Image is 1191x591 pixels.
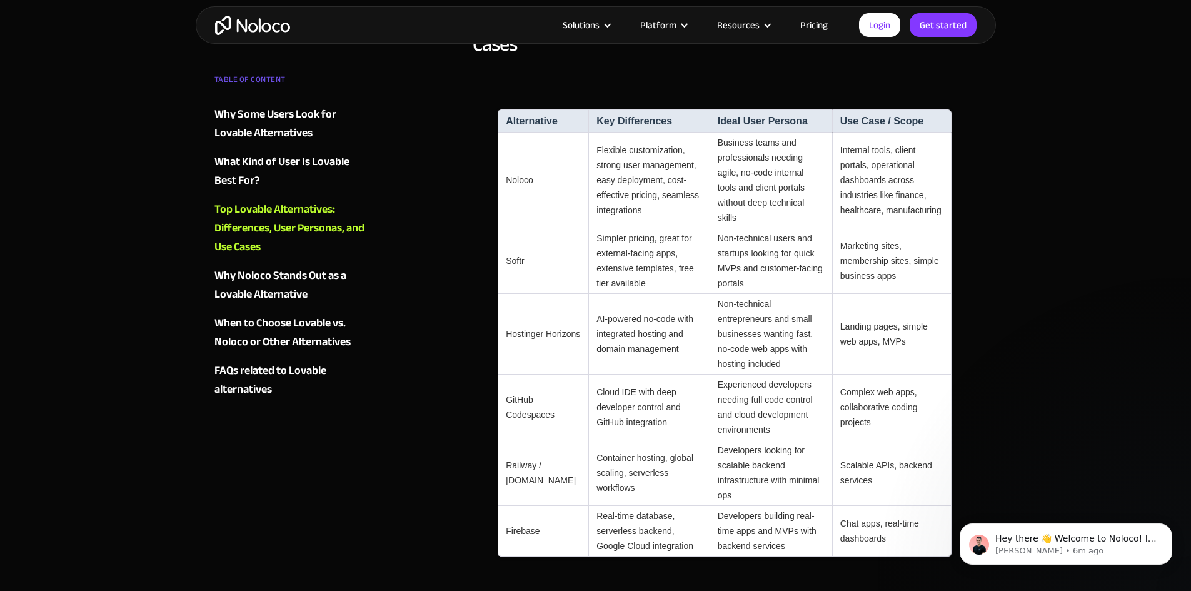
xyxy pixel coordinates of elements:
[588,506,710,557] td: Real-time database, serverless backend, Google Cloud integration
[588,294,710,375] td: AI-powered no-code with integrated hosting and domain management
[563,17,600,33] div: Solutions
[710,109,832,133] th: Ideal User Persona
[547,17,625,33] div: Solutions
[832,440,952,506] td: Scalable APIs, backend services
[498,440,588,506] td: Railway / [DOMAIN_NAME]
[710,294,832,375] td: Non-technical entrepreneurs and small businesses wanting fast, no-code web apps with hosting incl...
[588,133,710,228] td: Flexible customization, strong user management, easy deployment, cost-effective pricing, seamless...
[941,497,1191,585] iframe: Intercom notifications message
[832,228,952,294] td: Marketing sites, membership sites, simple business apps
[710,228,832,294] td: Non-technical users and startups looking for quick MVPs and customer-facing portals
[640,17,676,33] div: Platform
[498,133,588,228] td: Noloco
[832,133,952,228] td: Internal tools, client portals, operational dashboards across industries like finance, healthcare...
[214,70,366,95] div: TABLE OF CONTENT
[785,17,843,33] a: Pricing
[588,375,710,440] td: Cloud IDE with deep developer control and GitHub integration
[588,109,710,133] th: Key Differences
[832,109,952,133] th: Use Case / Scope
[710,375,832,440] td: Experienced developers needing full code control and cloud development environments
[498,506,588,557] td: Firebase
[625,17,701,33] div: Platform
[214,200,366,256] a: Top Lovable Alternatives: Differences, User Personas, and Use Cases‍
[498,228,588,294] td: Softr
[215,16,290,35] a: home
[588,440,710,506] td: Container hosting, global scaling, serverless workflows
[214,266,366,304] a: Why Noloco Stands Out as a Lovable Alternative
[498,375,588,440] td: GitHub Codespaces
[710,506,832,557] td: Developers building real-time apps and MVPs with backend services
[717,17,760,33] div: Resources
[214,153,366,190] a: What Kind of User Is Lovable Best For?
[832,506,952,557] td: Chat apps, real-time dashboards
[214,314,366,351] a: When to Choose Lovable vs. Noloco or Other Alternatives
[498,294,588,375] td: Hostinger Horizons
[832,294,952,375] td: Landing pages, simple web apps, MVPs
[710,133,832,228] td: Business teams and professionals needing agile, no-code internal tools and client portals without...
[859,13,900,37] a: Login
[498,109,588,133] th: Alternative
[832,375,952,440] td: Complex web apps, collaborative coding projects
[214,361,366,399] a: FAQs related to Lovable alternatives
[588,228,710,294] td: Simpler pricing, great for external-facing apps, extensive templates, free tier available
[710,440,832,506] td: Developers looking for scalable backend infrastructure with minimal ops
[214,105,366,143] a: Why Some Users Look for Lovable Alternatives
[910,13,977,37] a: Get started
[701,17,785,33] div: Resources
